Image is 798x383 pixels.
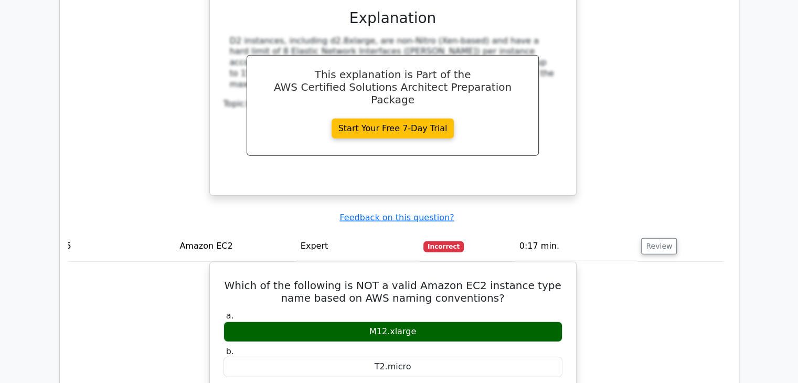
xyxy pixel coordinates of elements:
[641,238,677,254] button: Review
[423,241,464,252] span: Incorrect
[339,212,454,222] a: Feedback on this question?
[222,279,563,304] h5: Which of the following is NOT a valid Amazon EC2 instance type name based on AWS naming conventions?
[230,36,556,90] div: D2 instances, including d2.8xlarge, are non-Nitro (Xen-based) and have a hard limit of 8 Elastic ...
[175,231,296,261] td: Amazon EC2
[62,231,176,261] td: 5
[230,9,556,27] h3: Explanation
[332,119,454,139] a: Start Your Free 7-Day Trial
[296,231,419,261] td: Expert
[515,231,637,261] td: 0:17 min.
[226,346,234,356] span: b.
[224,99,562,110] div: Topic:
[224,357,562,377] div: T2.micro
[224,322,562,342] div: M12.xlarge
[226,311,234,321] span: a.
